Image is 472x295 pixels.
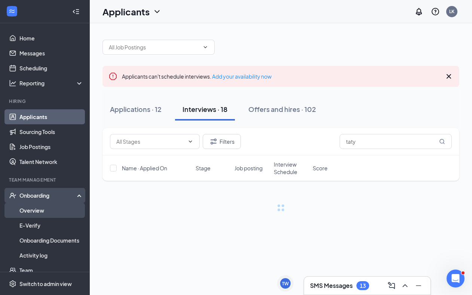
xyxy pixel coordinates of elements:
a: Applicants [19,109,83,124]
div: TW [282,280,289,287]
svg: ChevronDown [153,7,162,16]
input: All Stages [116,137,184,146]
div: Switch to admin view [19,280,72,288]
div: 13 [360,283,366,289]
span: Interview Schedule [274,161,308,176]
div: Onboarding [19,192,77,199]
button: ComposeMessage [386,280,398,292]
input: All Job Postings [109,43,199,51]
div: Team Management [9,177,82,183]
a: Sourcing Tools [19,124,83,139]
a: Activity log [19,248,83,263]
a: Job Postings [19,139,83,154]
a: Onboarding Documents [19,233,83,248]
div: Offers and hires · 102 [248,104,316,114]
svg: ChevronDown [187,139,193,145]
span: Job posting [235,164,263,172]
div: Hiring [9,98,82,104]
span: Stage [196,164,211,172]
input: Search in interviews [340,134,452,149]
svg: Analysis [9,79,16,87]
a: Team [19,263,83,278]
button: Filter Filters [203,134,241,149]
iframe: Intercom live chat [447,270,465,288]
svg: QuestionInfo [431,7,440,16]
span: Score [313,164,328,172]
svg: ChevronDown [202,44,208,50]
span: Name · Applied On [122,164,167,172]
svg: ComposeMessage [387,281,396,290]
a: Messages [19,46,83,61]
svg: ChevronUp [401,281,410,290]
svg: WorkstreamLogo [8,7,16,15]
svg: Minimize [414,281,423,290]
svg: UserCheck [9,192,16,199]
svg: Cross [444,72,453,81]
a: Scheduling [19,61,83,76]
svg: MagnifyingGlass [439,139,445,145]
div: Interviews · 18 [183,104,227,114]
button: ChevronUp [399,280,411,292]
svg: Error [108,72,117,81]
svg: Settings [9,280,16,288]
h3: SMS Messages [310,282,353,290]
svg: Collapse [72,8,80,15]
div: Reporting [19,79,84,87]
h1: Applicants [102,5,150,18]
div: LK [449,8,454,15]
a: E-Verify [19,218,83,233]
a: Talent Network [19,154,83,169]
button: Minimize [413,280,425,292]
a: Overview [19,203,83,218]
svg: Filter [209,137,218,146]
svg: Notifications [414,7,423,16]
a: Home [19,31,83,46]
a: Add your availability now [212,73,272,80]
span: Applicants can't schedule interviews. [122,73,272,80]
div: Applications · 12 [110,104,162,114]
